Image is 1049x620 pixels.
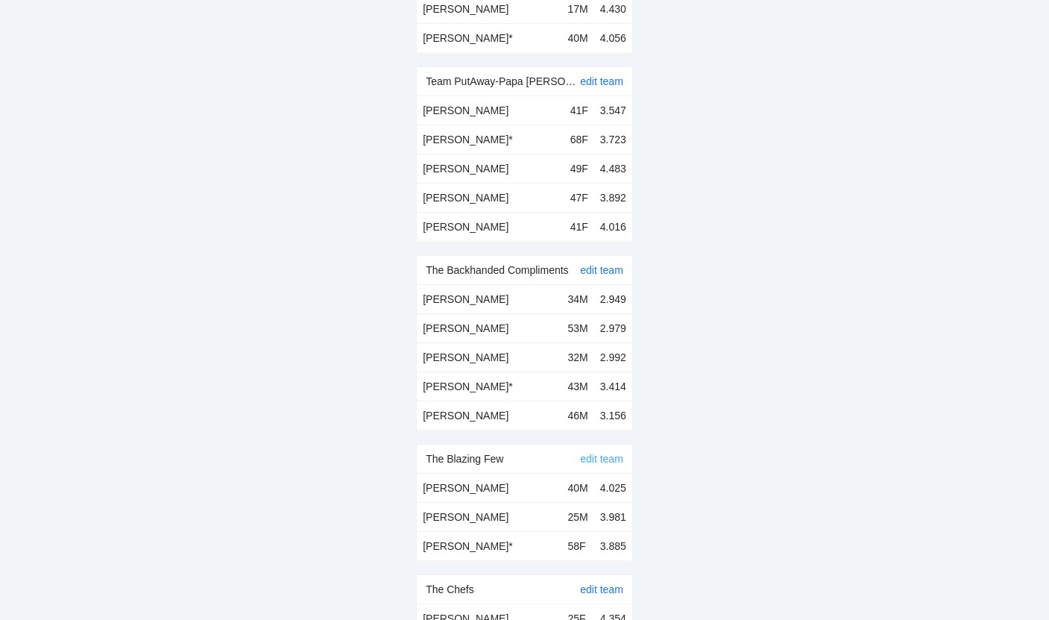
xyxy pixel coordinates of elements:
a: edit team [580,583,623,595]
td: 68F [564,125,594,154]
span: 3.892 [600,192,626,204]
span: 4.016 [600,221,626,233]
span: 3.885 [600,540,626,552]
div: The Backhanded Compliments [426,256,580,284]
td: 40M [562,23,594,52]
td: [PERSON_NAME] [417,502,561,531]
span: 4.056 [600,32,626,44]
div: Team PutAway-Papa [PERSON_NAME]'s [426,67,580,95]
td: 41F [564,96,594,125]
span: 2.992 [600,351,626,363]
td: [PERSON_NAME] * [417,531,561,560]
span: 2.949 [600,293,626,305]
span: 4.430 [600,3,626,15]
span: 3.414 [600,381,626,392]
div: The Blazing Few [426,445,580,473]
td: [PERSON_NAME] [417,96,564,125]
td: 34M [562,285,594,314]
td: [PERSON_NAME] [417,183,564,212]
td: [PERSON_NAME] [417,342,561,372]
div: The Chefs [426,575,580,604]
td: [PERSON_NAME] [417,313,561,342]
td: [PERSON_NAME] * [417,23,561,52]
td: 25M [562,502,594,531]
td: 49F [564,154,594,183]
td: 46M [562,401,594,430]
td: [PERSON_NAME] [417,154,564,183]
a: edit team [580,453,623,465]
td: [PERSON_NAME] [417,212,564,241]
td: 47F [564,183,594,212]
td: [PERSON_NAME] [417,474,561,503]
span: 4.483 [600,163,626,175]
td: 58F [562,531,594,560]
td: 40M [562,474,594,503]
td: 43M [562,372,594,401]
a: edit team [580,264,623,276]
span: 3.981 [600,511,626,523]
span: 3.723 [600,134,626,145]
td: [PERSON_NAME] [417,401,561,430]
span: 3.547 [600,104,626,116]
td: [PERSON_NAME] * [417,125,564,154]
span: 4.025 [600,482,626,494]
td: 41F [564,212,594,241]
span: 2.979 [600,322,626,334]
td: 32M [562,342,594,372]
td: 53M [562,313,594,342]
td: [PERSON_NAME] [417,285,561,314]
span: 3.156 [600,410,626,422]
a: edit team [580,75,623,87]
td: [PERSON_NAME] * [417,372,561,401]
